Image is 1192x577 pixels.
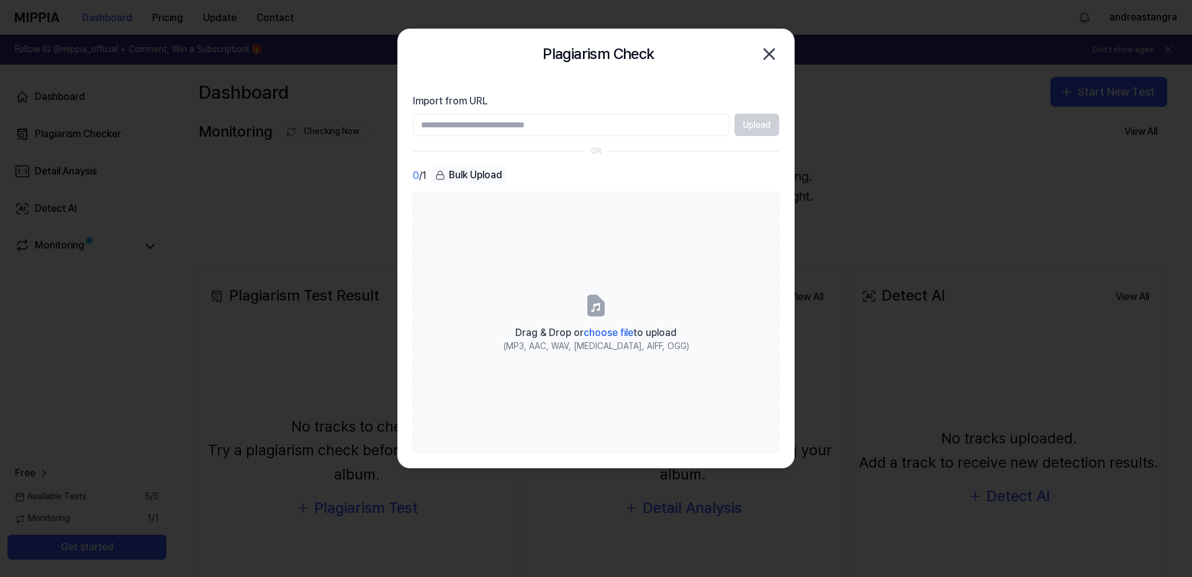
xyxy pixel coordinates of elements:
div: (MP3, AAC, WAV, [MEDICAL_DATA], AIFF, OGG) [503,340,689,353]
div: OR [591,146,602,157]
h2: Plagiarism Check [543,42,654,66]
span: choose file [584,327,633,338]
button: Bulk Upload [431,166,506,184]
label: Import from URL [413,94,779,109]
div: / 1 [413,166,427,184]
span: Drag & Drop or to upload [515,327,677,338]
span: 0 [413,168,419,183]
